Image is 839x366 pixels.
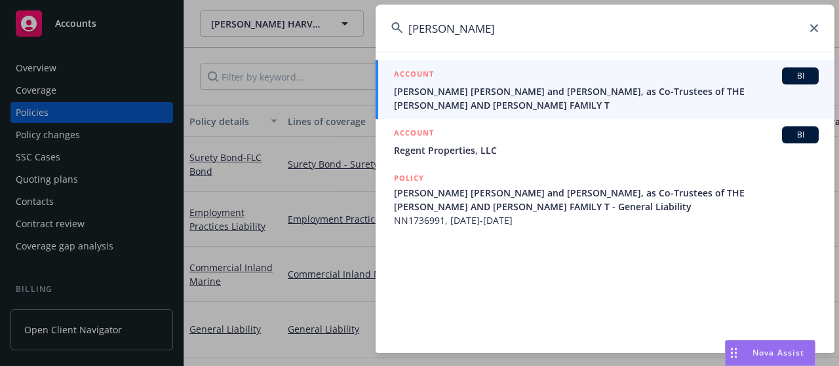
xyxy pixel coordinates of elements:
[394,67,434,83] h5: ACCOUNT
[752,347,804,358] span: Nova Assist
[394,84,819,112] span: [PERSON_NAME] [PERSON_NAME] and [PERSON_NAME], as Co-Trustees of THE [PERSON_NAME] AND [PERSON_NA...
[376,119,834,164] a: ACCOUNTBIRegent Properties, LLC
[394,172,424,185] h5: POLICY
[394,213,819,227] span: NN1736991, [DATE]-[DATE]
[725,340,815,366] button: Nova Assist
[394,186,819,213] span: [PERSON_NAME] [PERSON_NAME] and [PERSON_NAME], as Co-Trustees of THE [PERSON_NAME] AND [PERSON_NA...
[787,70,813,82] span: BI
[376,5,834,52] input: Search...
[726,340,742,365] div: Drag to move
[376,164,834,234] a: POLICY[PERSON_NAME] [PERSON_NAME] and [PERSON_NAME], as Co-Trustees of THE [PERSON_NAME] AND [PER...
[787,129,813,141] span: BI
[376,60,834,119] a: ACCOUNTBI[PERSON_NAME] [PERSON_NAME] and [PERSON_NAME], as Co-Trustees of THE [PERSON_NAME] AND [...
[394,143,819,157] span: Regent Properties, LLC
[394,126,434,142] h5: ACCOUNT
